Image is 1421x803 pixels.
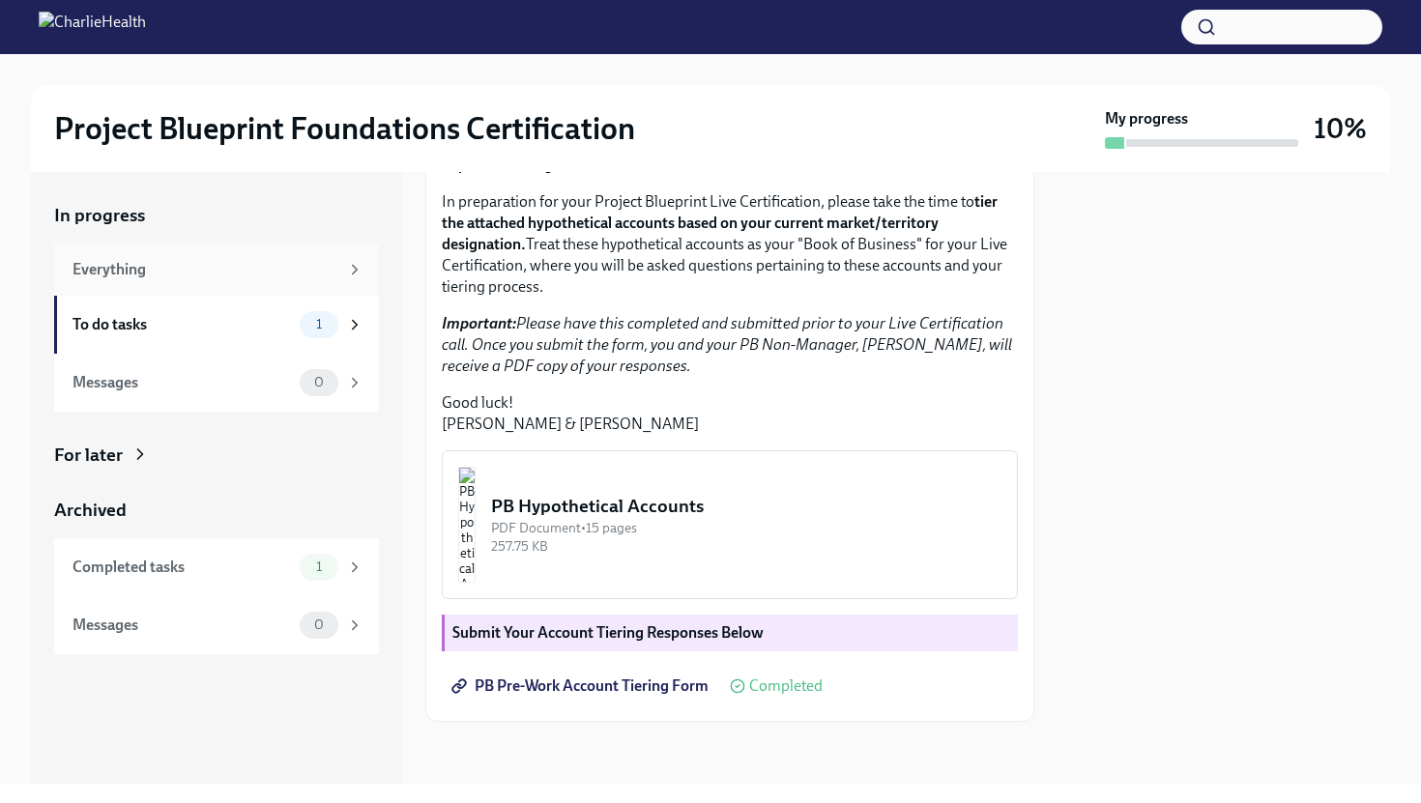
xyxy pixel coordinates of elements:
a: To do tasks1 [54,296,379,354]
div: For later [54,443,123,468]
a: Completed tasks1 [54,538,379,596]
div: PDF Document • 15 pages [491,519,1001,537]
strong: tier the attached hypothetical accounts based on your current market/territory designation. [442,192,998,253]
a: Messages0 [54,596,379,654]
a: Everything [54,244,379,296]
a: For later [54,443,379,468]
span: 1 [304,559,333,574]
strong: My progress [1105,108,1188,129]
span: 0 [303,617,335,632]
button: PB Hypothetical AccountsPDF Document•15 pages257.75 KB [442,450,1018,599]
p: In preparation for your Project Blueprint Live Certification, please take the time to Treat these... [442,191,1018,298]
h2: Project Blueprint Foundations Certification [54,109,635,148]
img: CharlieHealth [39,12,146,43]
a: In progress [54,203,379,228]
span: PB Pre-Work Account Tiering Form [455,676,709,696]
p: Good luck! [PERSON_NAME] & [PERSON_NAME] [442,392,1018,435]
div: PB Hypothetical Accounts [491,494,1001,519]
a: Messages0 [54,354,379,412]
strong: Submit Your Account Tiering Responses Below [452,623,764,642]
strong: Important: [442,314,516,332]
div: Everything [72,259,338,280]
span: 1 [304,317,333,331]
div: Completed tasks [72,557,292,578]
div: Messages [72,615,292,636]
a: Archived [54,498,379,523]
h3: 10% [1314,111,1367,146]
a: PB Pre-Work Account Tiering Form [442,667,722,705]
em: Please have this completed and submitted prior to your Live Certification call. Once you submit t... [442,314,1012,375]
span: 0 [303,375,335,389]
div: To do tasks [72,314,292,335]
span: Completed [749,678,823,694]
img: PB Hypothetical Accounts [458,467,476,583]
div: 257.75 KB [491,537,1001,556]
div: Messages [72,372,292,393]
